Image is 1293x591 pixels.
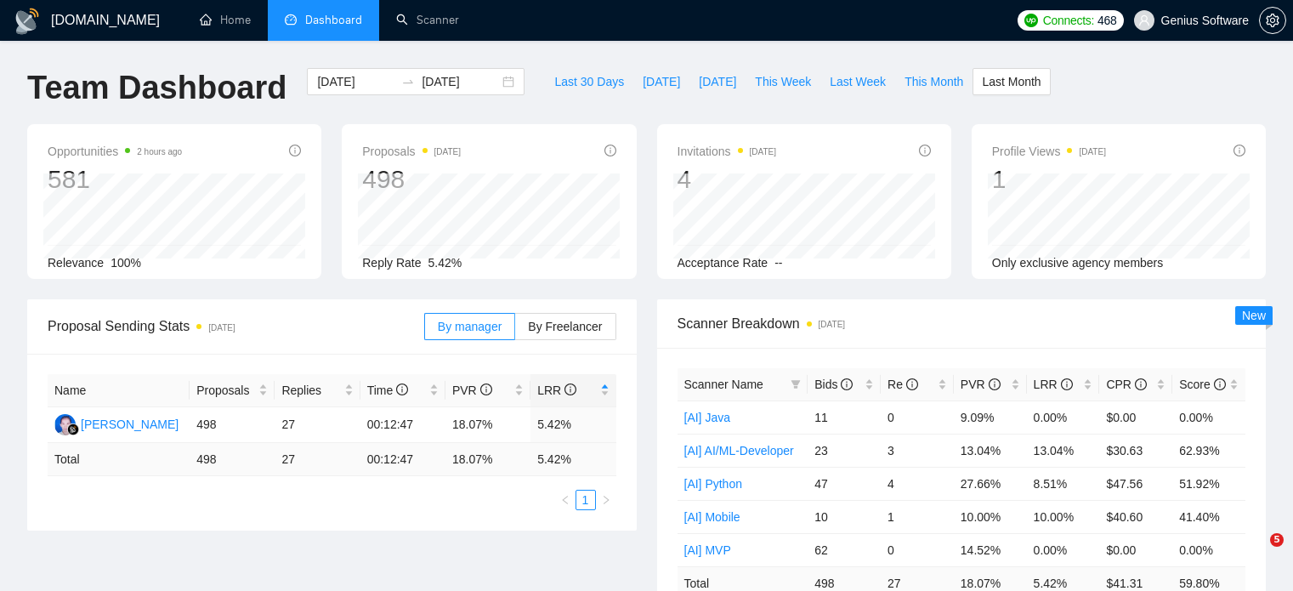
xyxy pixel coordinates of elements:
[362,163,461,196] div: 498
[1097,11,1116,30] span: 468
[1172,533,1245,566] td: 0.00%
[445,443,530,476] td: 18.07 %
[1233,145,1245,156] span: info-circle
[137,147,182,156] time: 2 hours ago
[48,141,182,162] span: Opportunities
[678,141,777,162] span: Invitations
[992,256,1164,270] span: Only exclusive agency members
[1106,378,1146,391] span: CPR
[396,384,408,395] span: info-circle
[699,72,736,91] span: [DATE]
[81,415,179,434] div: [PERSON_NAME]
[208,323,235,332] time: [DATE]
[480,384,492,395] span: info-circle
[684,444,794,457] a: [AI] AI/ML-Developer
[555,490,576,510] li: Previous Page
[1270,533,1284,547] span: 5
[678,256,768,270] span: Acceptance Rate
[954,467,1027,500] td: 27.66%
[289,145,301,156] span: info-circle
[992,163,1106,196] div: 1
[601,495,611,505] span: right
[1099,500,1172,533] td: $40.60
[1172,401,1245,434] td: 0.00%
[596,490,616,510] li: Next Page
[982,72,1041,91] span: Last Month
[787,372,804,397] span: filter
[67,423,79,435] img: gigradar-bm.png
[841,378,853,390] span: info-circle
[1061,378,1073,390] span: info-circle
[888,378,918,391] span: Re
[881,467,954,500] td: 4
[554,72,624,91] span: Last 30 Days
[576,490,596,510] li: 1
[808,500,881,533] td: 10
[14,8,41,35] img: logo
[111,256,141,270] span: 100%
[814,378,853,391] span: Bids
[808,467,881,500] td: 47
[774,256,782,270] span: --
[684,477,742,491] a: [AI] Python
[881,401,954,434] td: 0
[820,68,895,95] button: Last Week
[1242,309,1266,322] span: New
[438,320,502,333] span: By manager
[906,378,918,390] span: info-circle
[422,72,499,91] input: End date
[275,407,360,443] td: 27
[560,495,570,505] span: left
[954,533,1027,566] td: 14.52%
[1027,434,1100,467] td: 13.04%
[684,510,740,524] a: [AI] Mobile
[1034,378,1073,391] span: LRR
[434,147,461,156] time: [DATE]
[401,75,415,88] span: swap-right
[919,145,931,156] span: info-circle
[596,490,616,510] button: right
[954,401,1027,434] td: 9.09%
[1260,14,1285,27] span: setting
[746,68,820,95] button: This Week
[48,315,424,337] span: Proposal Sending Stats
[808,434,881,467] td: 23
[530,407,615,443] td: 5.42%
[1172,467,1245,500] td: 51.92%
[576,491,595,509] a: 1
[1024,14,1038,27] img: upwork-logo.png
[1099,467,1172,500] td: $47.56
[564,384,576,395] span: info-circle
[537,384,576,397] span: LRR
[555,490,576,510] button: left
[1214,378,1226,390] span: info-circle
[755,72,811,91] span: This Week
[360,443,445,476] td: 00:12:47
[678,313,1246,334] span: Scanner Breakdown
[604,145,616,156] span: info-circle
[196,381,255,400] span: Proposals
[643,72,680,91] span: [DATE]
[1259,7,1286,34] button: setting
[989,378,1001,390] span: info-circle
[750,147,776,156] time: [DATE]
[367,384,408,397] span: Time
[190,374,275,407] th: Proposals
[1079,147,1105,156] time: [DATE]
[881,533,954,566] td: 0
[200,13,251,27] a: homeHome
[684,543,731,557] a: [AI] MVP
[362,141,461,162] span: Proposals
[452,384,492,397] span: PVR
[992,141,1106,162] span: Profile Views
[1027,401,1100,434] td: 0.00%
[190,407,275,443] td: 498
[954,500,1027,533] td: 10.00%
[428,256,462,270] span: 5.42%
[1027,467,1100,500] td: 8.51%
[285,14,297,26] span: dashboard
[530,443,615,476] td: 5.42 %
[1027,500,1100,533] td: 10.00%
[819,320,845,329] time: [DATE]
[545,68,633,95] button: Last 30 Days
